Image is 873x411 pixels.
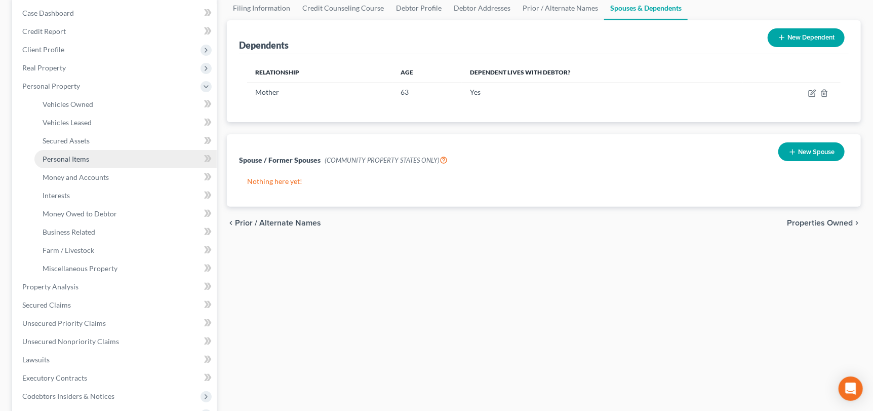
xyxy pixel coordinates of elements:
[34,186,217,205] a: Interests
[787,219,853,227] span: Properties Owned
[43,118,92,127] span: Vehicles Leased
[22,355,50,364] span: Lawsuits
[22,337,119,346] span: Unsecured Nonpriority Claims
[34,114,217,132] a: Vehicles Leased
[392,83,462,102] td: 63
[247,176,841,186] p: Nothing here yet!
[768,28,845,47] button: New Dependent
[22,63,66,72] span: Real Property
[778,142,845,161] button: New Spouse
[34,132,217,150] a: Secured Assets
[34,150,217,168] a: Personal Items
[22,82,80,90] span: Personal Property
[22,373,87,382] span: Executory Contracts
[22,301,71,309] span: Secured Claims
[227,219,235,227] i: chevron_left
[43,191,70,200] span: Interests
[247,83,392,102] td: Mother
[34,168,217,186] a: Money and Accounts
[787,219,861,227] button: Properties Owned chevron_right
[462,83,743,102] td: Yes
[34,241,217,259] a: Farm / Livestock
[235,219,321,227] span: Prior / Alternate Names
[43,100,93,108] span: Vehicles Owned
[22,27,66,35] span: Credit Report
[43,228,95,236] span: Business Related
[239,156,321,164] span: Spouse / Former Spouses
[239,39,289,51] div: Dependents
[227,219,321,227] button: chevron_left Prior / Alternate Names
[14,4,217,22] a: Case Dashboard
[14,351,217,369] a: Lawsuits
[22,45,64,54] span: Client Profile
[43,246,94,254] span: Farm / Livestock
[14,278,217,296] a: Property Analysis
[34,205,217,223] a: Money Owed to Debtor
[853,219,861,227] i: chevron_right
[22,392,114,400] span: Codebtors Insiders & Notices
[22,319,106,327] span: Unsecured Priority Claims
[325,156,448,164] span: (COMMUNITY PROPERTY STATES ONLY)
[14,332,217,351] a: Unsecured Nonpriority Claims
[462,62,743,83] th: Dependent lives with debtor?
[14,296,217,314] a: Secured Claims
[43,136,90,145] span: Secured Assets
[22,282,78,291] span: Property Analysis
[14,22,217,41] a: Credit Report
[247,62,392,83] th: Relationship
[14,314,217,332] a: Unsecured Priority Claims
[43,264,117,273] span: Miscellaneous Property
[43,209,117,218] span: Money Owed to Debtor
[14,369,217,387] a: Executory Contracts
[43,155,89,163] span: Personal Items
[43,173,109,181] span: Money and Accounts
[34,223,217,241] a: Business Related
[34,95,217,114] a: Vehicles Owned
[839,377,863,401] div: Open Intercom Messenger
[392,62,462,83] th: Age
[34,259,217,278] a: Miscellaneous Property
[22,9,74,17] span: Case Dashboard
